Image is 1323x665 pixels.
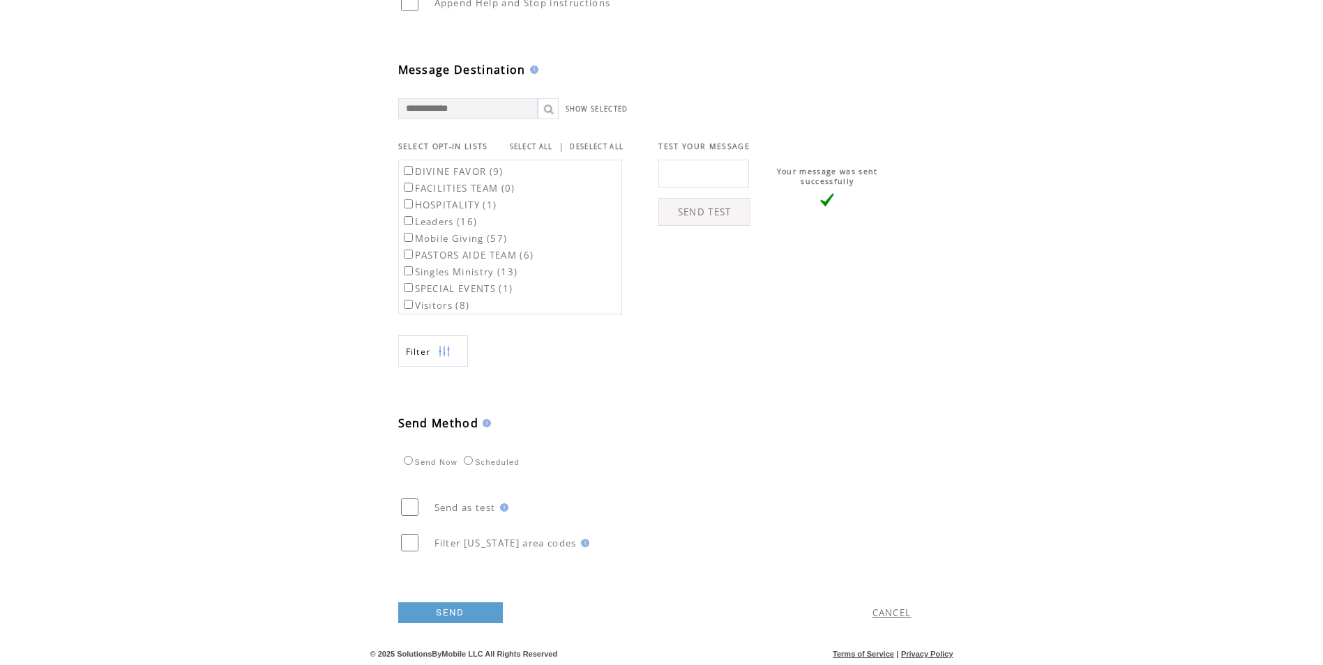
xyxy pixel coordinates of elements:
[464,456,473,465] input: Scheduled
[577,539,589,547] img: help.gif
[404,266,413,275] input: Singles Ministry (13)
[398,602,503,623] a: SEND
[510,142,553,151] a: SELECT ALL
[820,193,834,207] img: vLarge.png
[901,650,953,658] a: Privacy Policy
[872,606,912,619] a: CANCEL
[404,300,413,309] input: Visitors (8)
[460,458,520,466] label: Scheduled
[658,198,750,226] a: SEND TEST
[401,249,534,261] label: PASTORS AIDE TEAM (6)
[404,283,413,292] input: SPECIAL EVENTS (1)
[438,336,451,367] img: filters.png
[570,142,623,151] a: DESELECT ALL
[401,199,497,211] label: HOSPITALITY (1)
[404,250,413,259] input: PASTORS AIDE TEAM (6)
[398,415,479,431] span: Send Method
[401,215,478,228] label: Leaders (16)
[401,282,513,295] label: SPECIAL EVENTS (1)
[404,216,413,225] input: Leaders (16)
[401,165,504,178] label: DIVINE FAVOR (9)
[833,650,894,658] a: Terms of Service
[401,299,470,312] label: Visitors (8)
[658,142,750,151] span: TEST YOUR MESSAGE
[526,66,538,74] img: help.gif
[406,346,431,358] span: Show filters
[777,167,878,186] span: Your message was sent successfully
[370,650,558,658] span: © 2025 SolutionsByMobile LLC All Rights Reserved
[404,166,413,175] input: DIVINE FAVOR (9)
[401,182,515,194] label: FACILITIES TEAM (0)
[559,140,564,153] span: |
[404,199,413,208] input: HOSPITALITY (1)
[401,232,508,245] label: Mobile Giving (57)
[398,142,488,151] span: SELECT OPT-IN LISTS
[496,503,508,512] img: help.gif
[400,458,458,466] label: Send Now
[566,105,628,114] a: SHOW SELECTED
[896,650,898,658] span: |
[434,501,496,514] span: Send as test
[398,335,468,367] a: Filter
[434,537,577,549] span: Filter [US_STATE] area codes
[401,266,518,278] label: Singles Ministry (13)
[404,233,413,242] input: Mobile Giving (57)
[404,456,413,465] input: Send Now
[404,183,413,192] input: FACILITIES TEAM (0)
[478,419,491,427] img: help.gif
[398,62,526,77] span: Message Destination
